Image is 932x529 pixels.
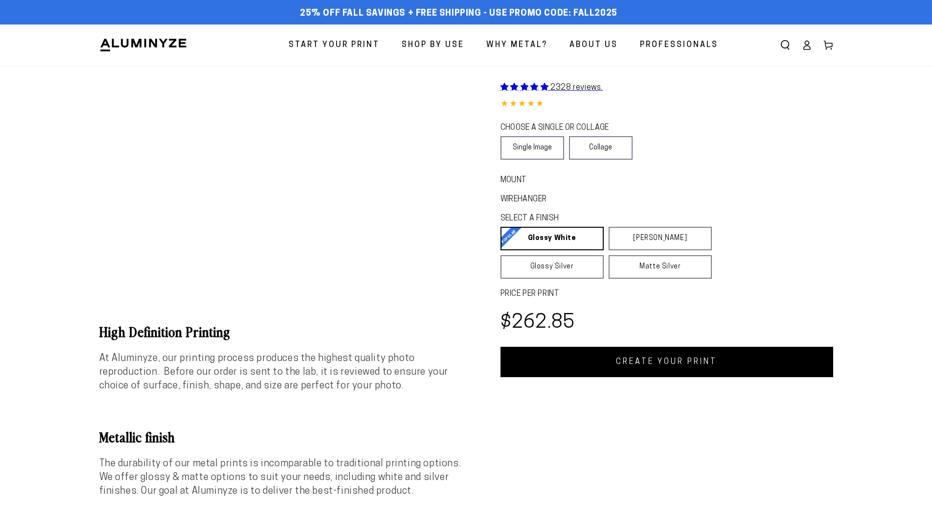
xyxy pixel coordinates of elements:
[402,38,464,52] span: Shop By Use
[99,38,187,52] img: Aluminyze
[394,32,472,58] a: Shop By Use
[640,38,718,52] span: Professionals
[500,136,564,160] a: Single Image
[486,38,547,52] span: Why Metal?
[562,32,625,58] a: About Us
[500,347,833,377] a: CREATE YOUR PRINT
[500,213,688,224] legend: SELECT A FINISH
[281,32,387,58] a: Start Your Print
[500,227,604,250] a: Glossy White
[99,322,230,340] b: High Definition Printing
[500,313,575,333] bdi: $262.85
[500,122,624,134] legend: CHOOSE A SINGLE OR COLLAGE
[774,34,796,56] summary: Search our site
[99,427,175,446] b: Metallic finish
[609,227,712,250] a: [PERSON_NAME]
[500,194,529,205] legend: WireHanger
[99,354,449,391] span: At Aluminyze, our printing process produces the highest quality photo reproduction. Before our or...
[99,66,466,311] media-gallery: Gallery Viewer
[569,38,618,52] span: About Us
[300,8,617,19] span: 25% off FALL Savings + Free Shipping - Use Promo Code: FALL2025
[500,255,604,279] a: Glossy Silver
[500,97,833,112] div: 4.85 out of 5.0 stars
[99,459,463,496] span: The durability of our metal prints is incomparable to traditional printing options. We offer glos...
[500,175,517,186] legend: Mount
[633,32,726,58] a: Professionals
[609,255,712,279] a: Matte Silver
[569,136,633,160] a: Collage
[289,38,380,52] span: Start Your Print
[479,32,555,58] a: Why Metal?
[550,84,603,92] span: 2328 reviews.
[500,289,833,300] label: PRICE PER PRINT
[500,84,603,92] a: 2328 reviews.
